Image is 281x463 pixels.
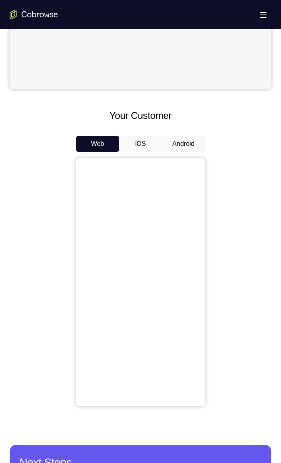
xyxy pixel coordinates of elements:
[119,136,162,152] button: iOS
[10,108,271,123] h2: Your Customer
[76,136,119,152] button: Web
[162,136,205,152] button: Android
[10,10,58,19] a: Go to the home page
